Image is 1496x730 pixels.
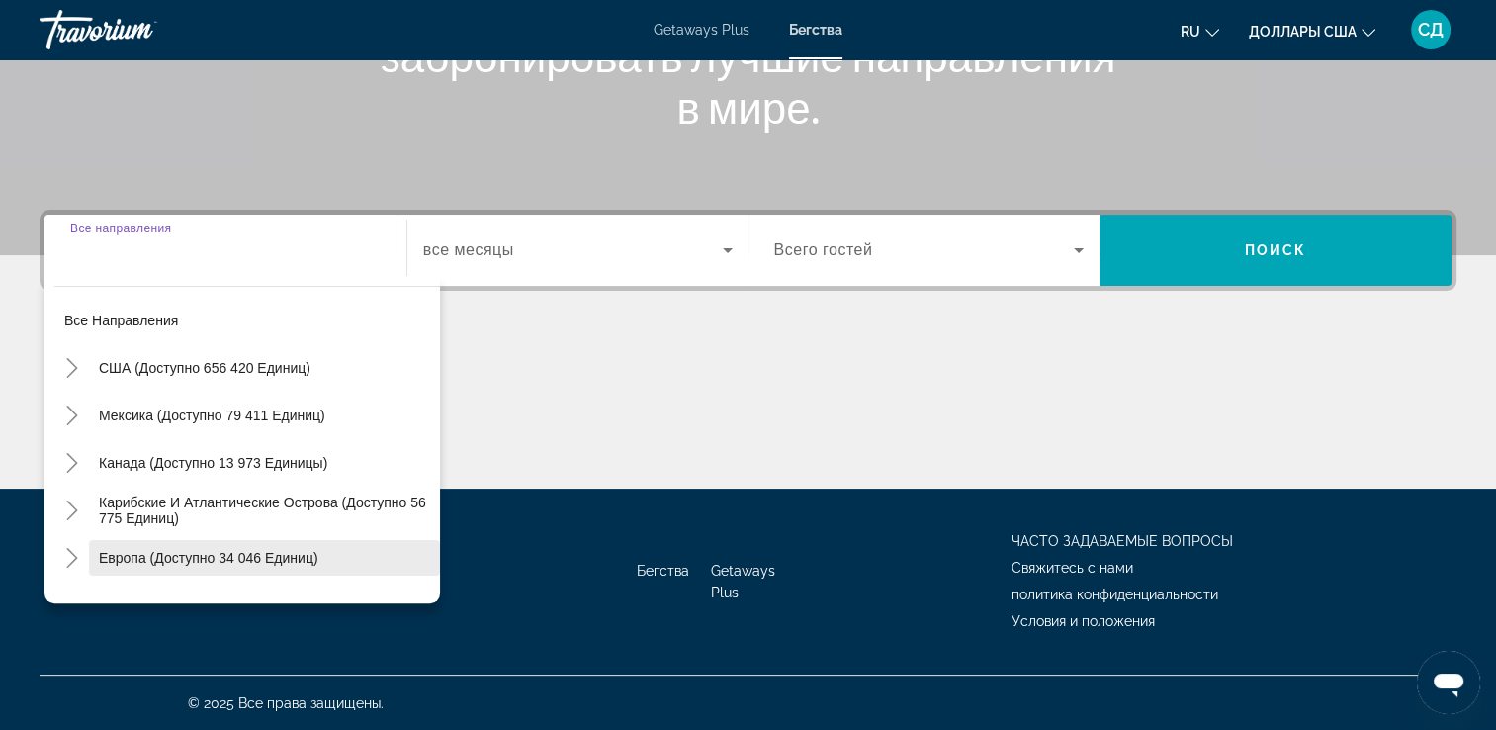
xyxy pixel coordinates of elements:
span: © 2025 Все права защищены. [188,695,384,711]
span: Канада (доступно 13 973 единицы) [99,455,327,471]
a: Getaways Plus [654,22,749,38]
button: Поиск [1100,215,1452,286]
a: Getaways Plus [711,563,775,600]
button: США (доступно 656 420 единиц) [89,350,440,386]
button: Канада (доступно 13 973 единицы) [89,445,440,481]
button: Toggle Europe (доступно 34 046 единиц) [54,541,89,576]
a: Бегства [637,563,689,579]
button: Toggle Россия (доступно 656 420 единиц) [54,351,89,386]
span: СД [1418,20,1444,40]
button: Toggle Australia (доступно 3 210 единиц) [54,589,89,623]
span: Все направления [70,222,171,234]
a: Условия и положения [1012,613,1155,629]
button: Европа (доступно 34 046 единиц) [89,540,440,576]
button: Изменение языка [1181,17,1219,46]
button: Все направления [54,303,440,338]
span: Доллары США [1249,24,1357,40]
span: Карибские и Атлантические острова (доступно 56 775 единиц) [99,495,430,526]
iframe: Кнопка запуска окна обмена сообщениями [1417,651,1480,714]
span: Поиск [1245,242,1307,258]
span: все месяцы [423,241,514,258]
a: Бегства [789,22,842,38]
button: Карибские и Атлантические острова (доступно 56 775 единиц) [89,493,440,528]
span: Европа (доступно 34 046 единиц) [99,550,318,566]
span: Все направления [64,313,178,328]
div: Виджет поиска [44,215,1452,286]
a: Травориум [40,4,237,55]
button: Toggle Canada (доступно 13 973 единиц) [54,446,89,481]
span: Всего гостей [774,241,873,258]
a: Свяжитесь с нами [1012,560,1133,576]
a: политика конфиденциальности [1012,587,1218,602]
button: Австралия (доступно 3 210 единиц) [89,588,440,623]
span: Мексика (доступно 79 411 единиц) [99,408,325,423]
button: Мексика (доступно 79 411 единиц) [89,398,440,433]
button: Toggle Карибские и Атлантические острова (доступно 56 775 единиц) [54,494,89,528]
span: ru [1181,24,1200,40]
button: Toggle Mexico (доступно 79 411 единиц) [54,399,89,433]
span: США (доступно 656 420 единиц) [99,360,310,376]
a: ЧАСТО ЗАДАВАЕМЫЕ ВОПРОСЫ [1012,533,1233,549]
button: Пользовательское меню [1405,9,1456,50]
button: Изменить валюту [1249,17,1375,46]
